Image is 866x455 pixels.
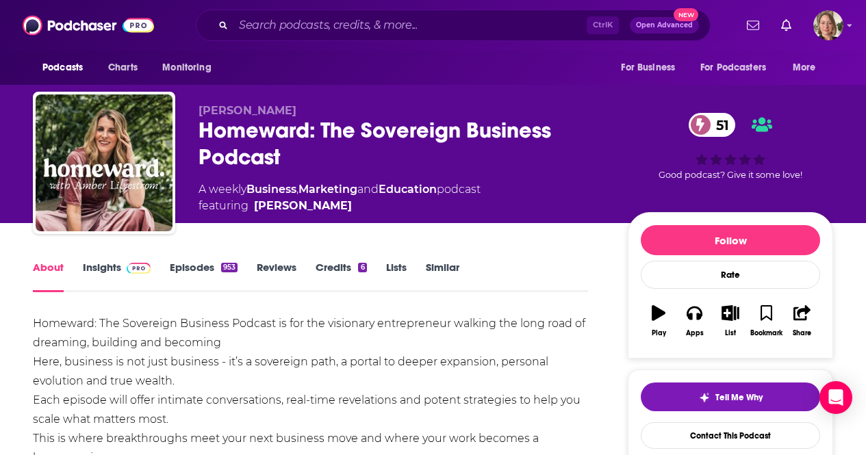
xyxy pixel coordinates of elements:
[199,104,296,117] span: [PERSON_NAME]
[813,10,843,40] button: Show profile menu
[652,329,666,337] div: Play
[630,17,699,34] button: Open AdvancedNew
[691,55,786,81] button: open menu
[221,263,238,272] div: 953
[702,113,736,137] span: 51
[23,12,154,38] img: Podchaser - Follow, Share and Rate Podcasts
[170,261,238,292] a: Episodes953
[813,10,843,40] img: User Profile
[153,55,229,81] button: open menu
[426,261,459,292] a: Similar
[713,296,748,346] button: List
[725,329,736,337] div: List
[715,392,763,403] span: Tell Me Why
[699,392,710,403] img: tell me why sparkle
[233,14,587,36] input: Search podcasts, credits, & more...
[636,22,693,29] span: Open Advanced
[785,296,820,346] button: Share
[296,183,298,196] span: ,
[162,58,211,77] span: Monitoring
[793,58,816,77] span: More
[199,198,481,214] span: featuring
[33,55,101,81] button: open menu
[628,104,833,190] div: 51Good podcast? Give it some love!
[776,14,797,37] a: Show notifications dropdown
[741,14,765,37] a: Show notifications dropdown
[199,181,481,214] div: A weekly podcast
[793,329,811,337] div: Share
[254,198,352,214] a: Amber Lilyestrom
[641,225,820,255] button: Follow
[36,94,173,231] img: Homeward: The Sovereign Business Podcast
[386,261,407,292] a: Lists
[357,183,379,196] span: and
[83,261,151,292] a: InsightsPodchaser Pro
[659,170,802,180] span: Good podcast? Give it some love!
[783,55,833,81] button: open menu
[641,296,676,346] button: Play
[676,296,712,346] button: Apps
[358,263,366,272] div: 6
[689,113,736,137] a: 51
[748,296,784,346] button: Bookmark
[700,58,766,77] span: For Podcasters
[674,8,698,21] span: New
[641,422,820,449] a: Contact This Podcast
[750,329,782,337] div: Bookmark
[127,263,151,274] img: Podchaser Pro
[587,16,619,34] span: Ctrl K
[611,55,692,81] button: open menu
[196,10,711,41] div: Search podcasts, credits, & more...
[33,261,64,292] a: About
[42,58,83,77] span: Podcasts
[298,183,357,196] a: Marketing
[641,261,820,289] div: Rate
[621,58,675,77] span: For Business
[819,381,852,414] div: Open Intercom Messenger
[257,261,296,292] a: Reviews
[686,329,704,337] div: Apps
[641,382,820,411] button: tell me why sparkleTell Me Why
[108,58,138,77] span: Charts
[813,10,843,40] span: Logged in as AriFortierPr
[99,55,146,81] a: Charts
[246,183,296,196] a: Business
[316,261,366,292] a: Credits6
[379,183,437,196] a: Education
